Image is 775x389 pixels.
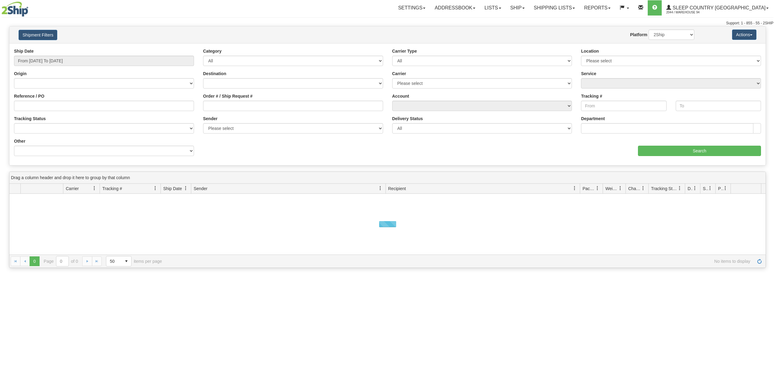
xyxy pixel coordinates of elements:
[732,30,756,40] button: Actions
[203,93,253,99] label: Order # / Ship Request #
[163,186,182,192] span: Ship Date
[203,71,226,77] label: Destination
[581,71,596,77] label: Service
[581,116,605,122] label: Department
[19,30,57,40] button: Shipment Filters
[761,163,774,225] iframe: chat widget
[106,256,132,266] span: Page sizes drop down
[480,0,506,16] a: Lists
[605,186,618,192] span: Weight
[393,0,430,16] a: Settings
[2,21,773,26] div: Support: 1 - 855 - 55 - 2SHIP
[150,183,160,193] a: Tracking # filter column settings
[705,183,715,193] a: Shipment Issues filter column settings
[122,256,131,266] span: select
[675,183,685,193] a: Tracking Status filter column settings
[392,48,417,54] label: Carrier Type
[14,116,46,122] label: Tracking Status
[194,186,207,192] span: Sender
[203,116,217,122] label: Sender
[651,186,678,192] span: Tracking Status
[688,186,693,192] span: Delivery Status
[583,186,595,192] span: Packages
[181,183,191,193] a: Ship Date filter column settings
[690,183,700,193] a: Delivery Status filter column settings
[676,101,761,111] input: To
[671,5,766,10] span: Sleep Country [GEOGRAPHIC_DATA]
[755,256,764,266] a: Refresh
[171,259,750,264] span: No items to display
[30,256,39,266] span: Page 0
[14,93,44,99] label: Reference / PO
[203,48,222,54] label: Category
[718,186,723,192] span: Pickup Status
[392,71,406,77] label: Carrier
[14,138,25,144] label: Other
[110,258,118,264] span: 50
[44,256,78,266] span: Page of 0
[592,183,603,193] a: Packages filter column settings
[430,0,480,16] a: Addressbook
[638,146,761,156] input: Search
[375,183,386,193] a: Sender filter column settings
[66,186,79,192] span: Carrier
[392,116,423,122] label: Delivery Status
[630,32,647,38] label: Platform
[720,183,731,193] a: Pickup Status filter column settings
[628,186,641,192] span: Charge
[579,0,615,16] a: Reports
[581,48,599,54] label: Location
[581,93,602,99] label: Tracking #
[14,48,34,54] label: Ship Date
[703,186,708,192] span: Shipment Issues
[14,71,26,77] label: Origin
[666,9,712,16] span: 2044 / Warehouse 94
[9,172,766,184] div: grid grouping header
[392,93,409,99] label: Account
[529,0,579,16] a: Shipping lists
[662,0,773,16] a: Sleep Country [GEOGRAPHIC_DATA] 2044 / Warehouse 94
[89,183,100,193] a: Carrier filter column settings
[581,101,666,111] input: From
[638,183,648,193] a: Charge filter column settings
[615,183,625,193] a: Weight filter column settings
[569,183,580,193] a: Recipient filter column settings
[2,2,28,17] img: logo2044.jpg
[106,256,162,266] span: items per page
[102,186,122,192] span: Tracking #
[388,186,406,192] span: Recipient
[506,0,529,16] a: Ship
